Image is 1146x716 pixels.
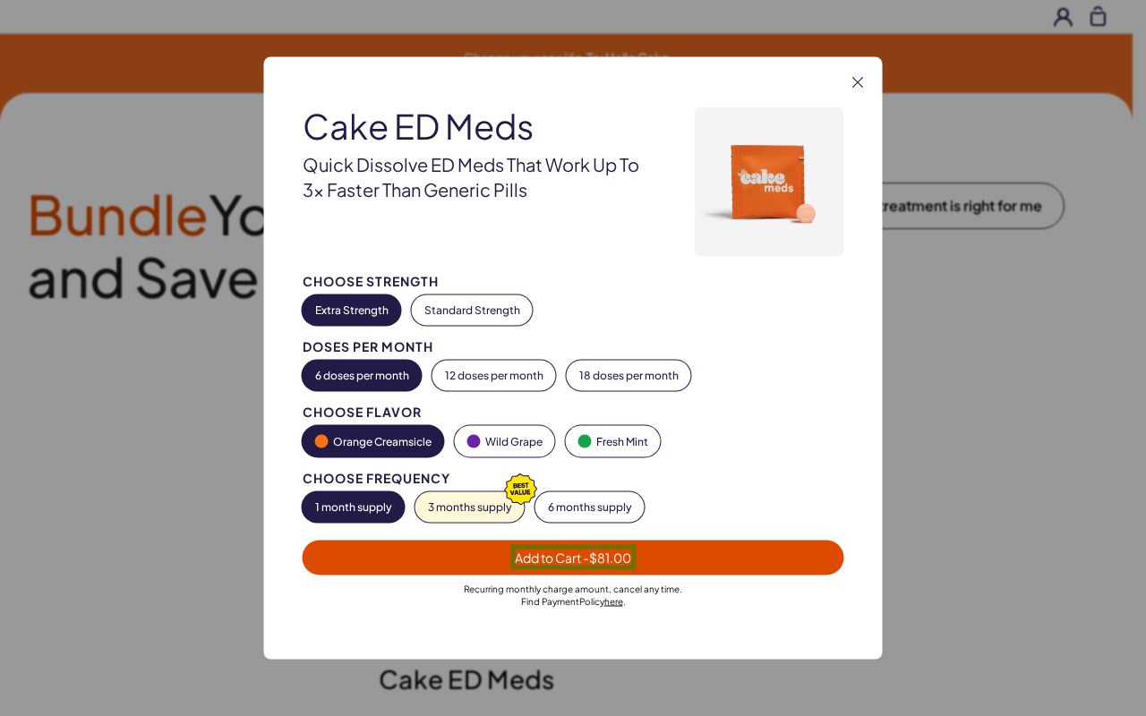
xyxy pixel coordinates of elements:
div: Recurring monthly charge amount , cancel any time. Policy . [303,583,844,608]
button: Wild Grape [455,426,555,457]
button: 6 doses per month [303,361,422,391]
img: Cake ED Meds [695,107,844,257]
button: Add to Cart -$81.00 [303,541,844,575]
div: Doses per Month [303,340,844,354]
button: Fresh Mint [566,426,661,457]
span: Find Payment [521,596,579,607]
button: 1 month supply [303,492,405,523]
button: 18 doses per month [567,361,691,391]
div: Cake ED Meds [303,107,646,145]
div: Choose Strength [303,275,844,288]
span: Add to Cart [515,550,631,566]
button: 12 doses per month [432,361,556,391]
button: 3 months supply [415,492,525,523]
button: Standard Strength [412,295,533,326]
div: Choose Flavor [303,405,844,419]
button: Extra Strength [303,295,401,326]
div: Quick dissolve ED Meds that work up to 3x faster than generic pills [303,151,646,201]
span: - $81.00 [583,550,631,566]
div: Choose Frequency [303,472,844,485]
button: 6 months supply [535,492,645,523]
button: Orange Creamsicle [303,426,444,457]
a: here [604,596,623,607]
